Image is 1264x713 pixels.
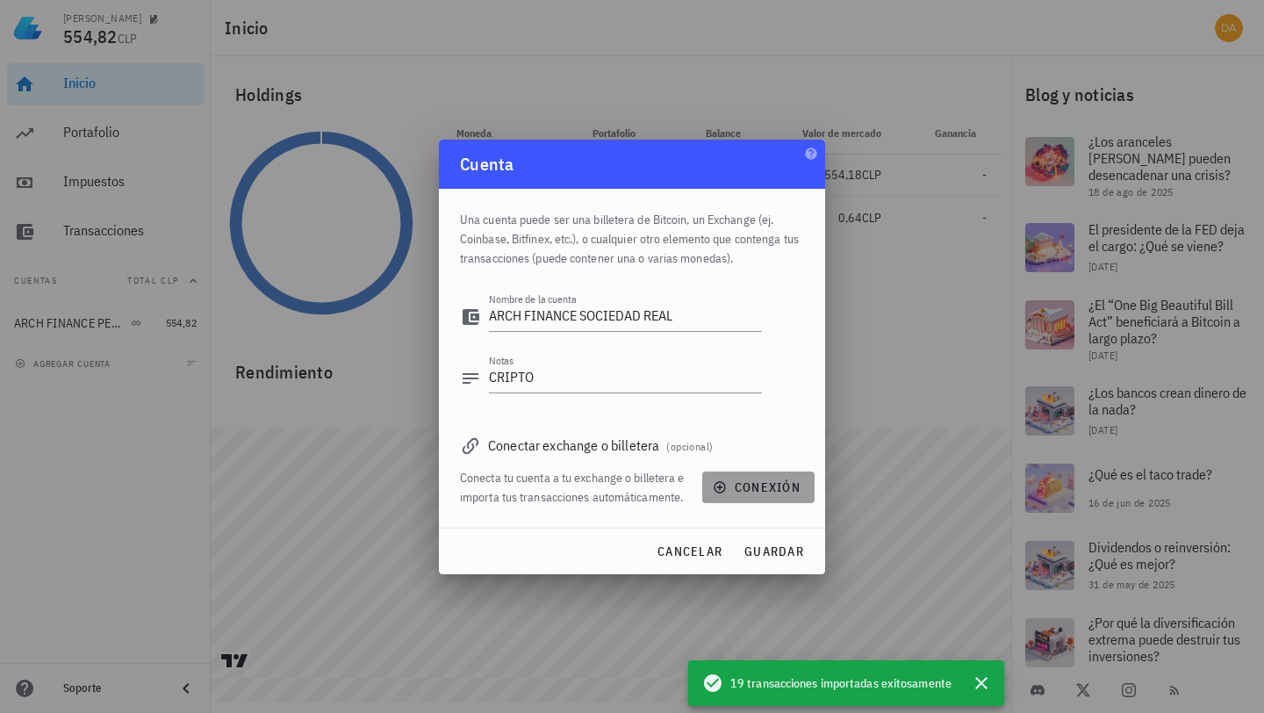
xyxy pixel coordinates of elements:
[702,472,815,503] button: conexión
[743,544,804,559] span: guardar
[489,354,514,367] label: Notas
[439,140,825,189] div: Cuenta
[460,433,804,457] div: Conectar exchange o billetera
[716,479,801,495] span: conexión
[489,292,577,306] label: Nombre de la cuenta
[730,673,952,693] span: 19 transacciones importadas exitosamente
[460,189,804,278] div: Una cuenta puede ser una billetera de Bitcoin, un Exchange (ej. Coinbase, Bitfinex, etc.), o cual...
[657,544,722,559] span: cancelar
[460,468,692,507] div: Conecta tu cuenta a tu exchange o billetera e importa tus transacciones automáticamente.
[650,536,729,567] button: cancelar
[666,440,713,453] span: (opcional)
[736,536,811,567] button: guardar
